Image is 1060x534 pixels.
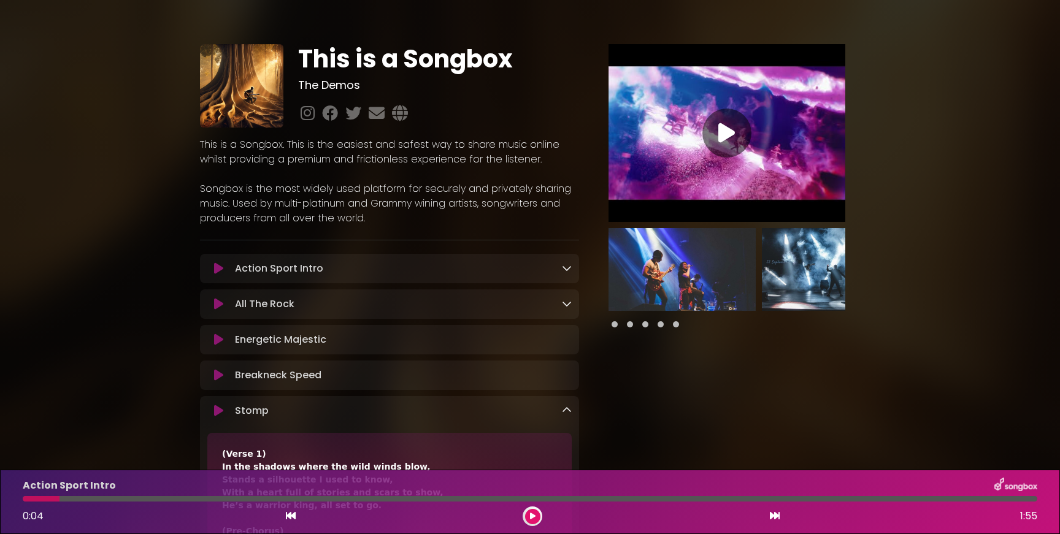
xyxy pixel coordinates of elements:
[23,478,116,493] p: Action Sport Intro
[200,137,579,167] p: This is a Songbox. This is the easiest and safest way to share music online whilst providing a pr...
[235,332,326,347] p: Energetic Majestic
[200,44,283,128] img: aCQhYPbzQtmD8pIHw81E
[235,297,294,311] p: All The Rock
[235,403,269,418] p: Stomp
[609,228,756,311] img: VGKDuGESIqn1OmxWBYqA
[298,44,578,74] h1: This is a Songbox
[298,78,578,92] h3: The Demos
[235,368,321,383] p: Breakneck Speed
[762,228,909,311] img: 5SBxY6KGTbm7tdT8d3UB
[994,478,1037,494] img: songbox-logo-white.png
[235,261,323,276] p: Action Sport Intro
[1020,509,1037,524] span: 1:55
[200,181,579,226] p: Songbox is the most widely used platform for securely and privately sharing music. Used by multi-...
[23,509,44,523] span: 0:04
[609,44,845,222] img: Video Thumbnail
